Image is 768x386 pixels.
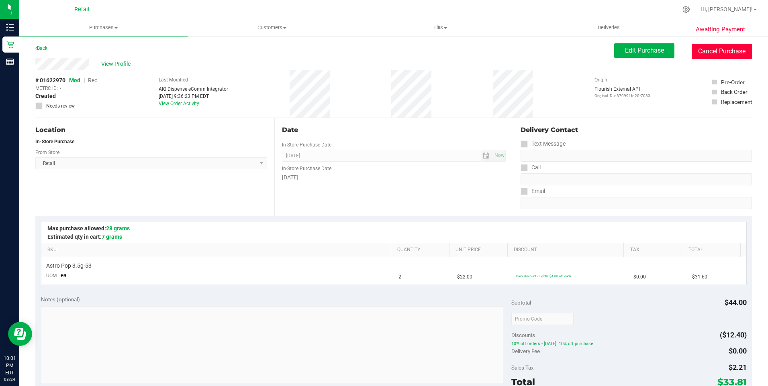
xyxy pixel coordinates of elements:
span: - [60,85,61,92]
span: Estimated qty in cart: [47,234,122,240]
span: Customers [188,24,355,31]
span: View Profile [101,60,133,68]
span: Awaiting Payment [696,25,745,34]
div: Pre-Order [721,78,745,86]
a: SKU [47,247,388,253]
span: | [84,77,85,83]
a: Discount [514,247,621,253]
span: ($12.40) [720,331,747,339]
inline-svg: Inventory [6,23,14,31]
a: Back [35,45,47,51]
span: Notes (optional) [41,296,80,303]
span: Tills [357,24,524,31]
a: Customers [188,19,356,36]
div: Back Order [721,88,748,96]
label: Text Message [521,138,566,150]
inline-svg: Reports [6,58,14,66]
span: Delivery Fee [511,348,540,354]
label: Email [521,185,545,197]
div: Flourish External API [594,85,650,99]
span: Needs review [46,102,75,110]
span: $0.00 [633,273,646,281]
p: 10:01 PM EDT [4,355,16,376]
a: View Order Activity [159,101,199,106]
span: UOM [46,273,57,278]
span: Subtotal [511,299,531,306]
span: Discounts [511,328,535,342]
span: Max purchase allowed: [47,225,130,232]
p: Original ID: d370991fd20f7083 [594,93,650,99]
label: Origin [594,76,607,83]
span: METRC ID: [35,85,58,92]
div: [DATE] 9:36:23 PM EDT [159,93,228,100]
input: Promo Code [511,313,574,325]
span: Deliveries [587,24,631,31]
div: Location [35,125,267,135]
span: Rec [88,77,97,83]
span: $22.00 [457,273,472,281]
span: $31.60 [692,273,707,281]
inline-svg: Retail [6,41,14,49]
span: 10% off orders - [DATE]: 10% off purchase [511,341,747,347]
a: Quantity [397,247,446,253]
div: Delivery Contact [521,125,752,135]
span: Hi, [PERSON_NAME]! [701,6,753,12]
span: Retail [74,6,90,13]
iframe: Resource center [8,322,32,346]
span: 7 grams [102,234,122,240]
span: Med [69,77,80,83]
span: $2.21 [729,363,747,372]
input: Format: (999) 999-9999 [521,173,752,185]
div: Manage settings [681,6,691,13]
label: Call [521,162,541,173]
span: Created [35,92,56,100]
a: Unit Price [455,247,504,253]
strong: In-Store Purchase [35,139,74,144]
span: $44.00 [725,298,747,307]
div: [DATE] [282,173,506,182]
label: In-Store Purchase Date [282,165,331,172]
p: 08/24 [4,376,16,382]
input: Format: (999) 999-9999 [521,150,752,162]
label: From Store [35,149,59,156]
a: Tills [356,19,525,36]
span: Daily Discount - Eighth: $4.00 off each [516,274,571,278]
a: Tax [630,247,679,253]
button: Cancel Purchase [692,44,752,59]
a: Purchases [19,19,188,36]
span: Astro Pop 3.5g-53 [46,262,92,270]
a: Deliveries [525,19,693,36]
span: Purchases [19,24,188,31]
div: Date [282,125,506,135]
span: ea [61,272,67,278]
button: Edit Purchase [614,43,674,58]
div: AIQ Dispense eComm Integrator [159,85,228,93]
a: Total [688,247,737,253]
label: In-Store Purchase Date [282,141,331,148]
span: 2 [398,273,401,281]
span: 28 grams [106,225,130,232]
span: Edit Purchase [625,47,664,54]
label: Last Modified [159,76,188,83]
span: Sales Tax [511,364,534,371]
span: $0.00 [729,347,747,355]
div: Replacement [721,98,752,106]
span: # 01622970 [35,76,65,85]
